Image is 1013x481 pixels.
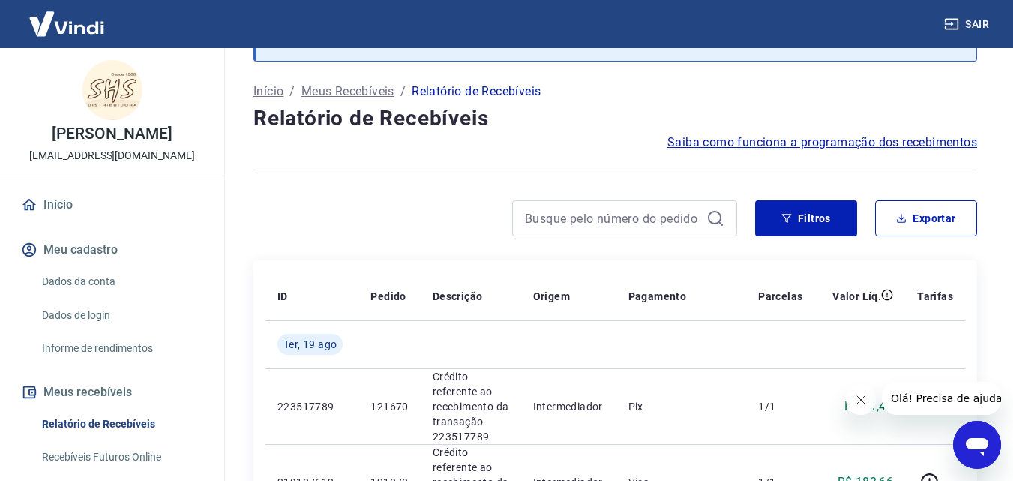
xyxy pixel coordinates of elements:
span: Ter, 19 ago [283,337,337,352]
p: R$ 81,46 [844,398,893,416]
a: Recebíveis Futuros Online [36,442,206,473]
a: Início [253,83,283,101]
p: [PERSON_NAME] [52,126,172,142]
img: 9ebf16b8-e23d-4c4e-a790-90555234a76e.jpeg [82,60,142,120]
p: [EMAIL_ADDRESS][DOMAIN_NAME] [29,148,195,164]
img: Vindi [18,1,115,47]
p: 1/1 [758,399,802,414]
p: Intermediador [533,399,604,414]
a: Início [18,188,206,221]
p: Descrição [433,289,483,304]
button: Meu cadastro [18,233,206,266]
p: Pagamento [628,289,687,304]
a: Dados de login [36,300,206,331]
p: 121670 [370,399,408,414]
a: Meus Recebíveis [301,83,394,101]
p: Parcelas [758,289,802,304]
a: Dados da conta [36,266,206,297]
a: Informe de rendimentos [36,333,206,364]
p: Origem [533,289,570,304]
button: Exportar [875,200,977,236]
p: / [400,83,406,101]
iframe: Mensagem da empresa [882,382,1001,415]
input: Busque pelo número do pedido [525,207,700,230]
button: Filtros [755,200,857,236]
button: Sair [941,11,995,38]
button: Meus recebíveis [18,376,206,409]
p: ID [277,289,288,304]
p: / [289,83,295,101]
p: Crédito referente ao recebimento da transação 223517789 [433,369,509,444]
p: Relatório de Recebíveis [412,83,541,101]
iframe: Botão para abrir a janela de mensagens [953,421,1001,469]
span: Olá! Precisa de ajuda? [9,11,126,23]
a: Relatório de Recebíveis [36,409,206,440]
p: Valor Líq. [832,289,881,304]
p: Pedido [370,289,406,304]
p: Tarifas [917,289,953,304]
h4: Relatório de Recebíveis [253,104,977,134]
p: 223517789 [277,399,346,414]
p: Pix [628,399,735,414]
a: Saiba como funciona a programação dos recebimentos [667,134,977,152]
iframe: Fechar mensagem [846,385,876,415]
